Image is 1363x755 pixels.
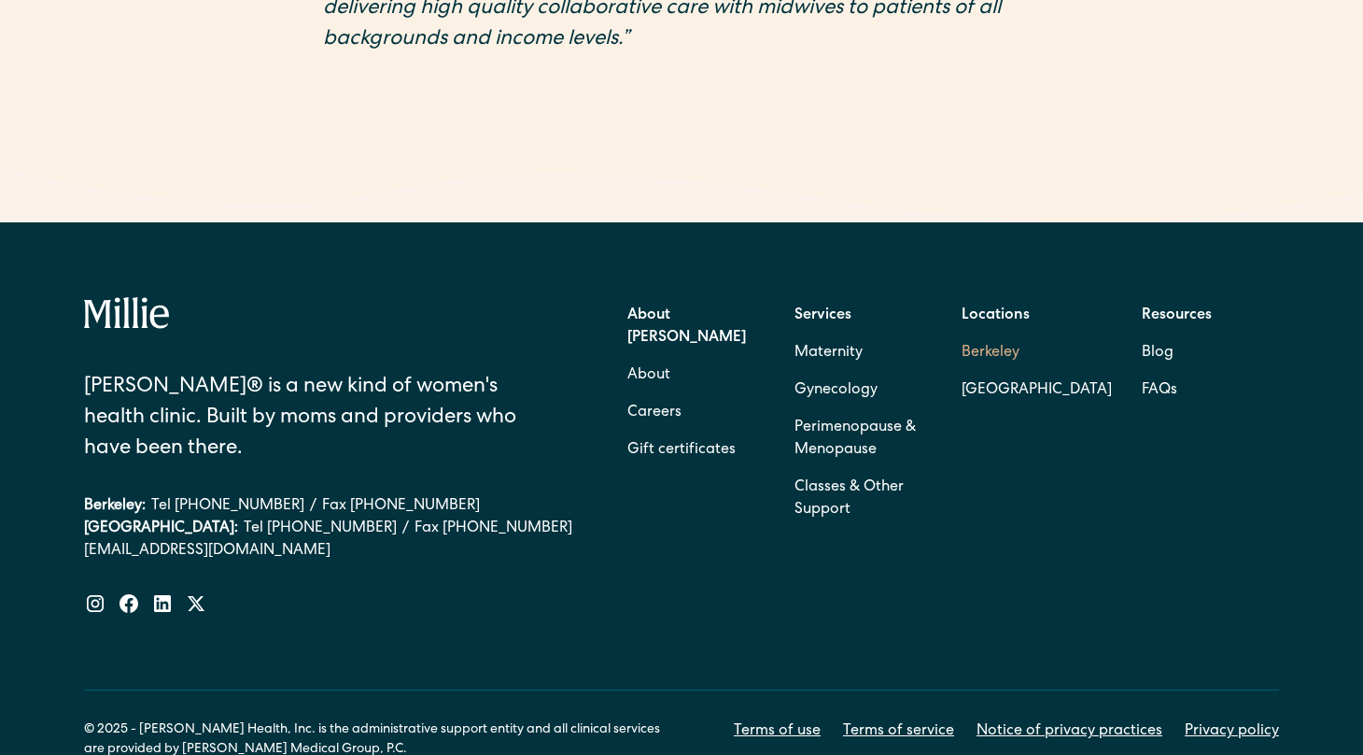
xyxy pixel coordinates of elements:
div: [PERSON_NAME]® is a new kind of women's health clinic. Built by moms and providers who have been ... [84,373,524,465]
a: Gift certificates [627,432,736,469]
a: Classes & Other Support [794,469,932,529]
strong: About [PERSON_NAME] [627,308,746,346]
a: Fax [PHONE_NUMBER] [322,495,480,518]
a: Notice of privacy practices [977,720,1162,743]
div: / [402,518,409,540]
a: Berkeley [962,335,1112,372]
a: Blog [1142,335,1173,372]
a: Fax [PHONE_NUMBER] [415,518,572,540]
strong: Services [794,308,851,323]
a: About [627,357,670,394]
a: [EMAIL_ADDRESS][DOMAIN_NAME] [84,540,573,563]
strong: Locations [962,308,1030,323]
a: Privacy policy [1185,720,1279,743]
strong: Resources [1142,308,1212,323]
a: Perimenopause & Menopause [794,409,932,469]
div: / [310,495,316,518]
div: [GEOGRAPHIC_DATA]: [84,518,238,540]
a: FAQs [1142,372,1177,409]
a: Tel [PHONE_NUMBER] [151,495,304,518]
a: Maternity [794,335,863,372]
a: Terms of use [734,720,821,743]
a: Gynecology [794,372,878,409]
a: Tel [PHONE_NUMBER] [244,518,397,540]
a: Careers [627,394,681,432]
a: [GEOGRAPHIC_DATA] [962,372,1112,409]
a: Terms of service [843,720,954,743]
div: Berkeley: [84,495,146,518]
